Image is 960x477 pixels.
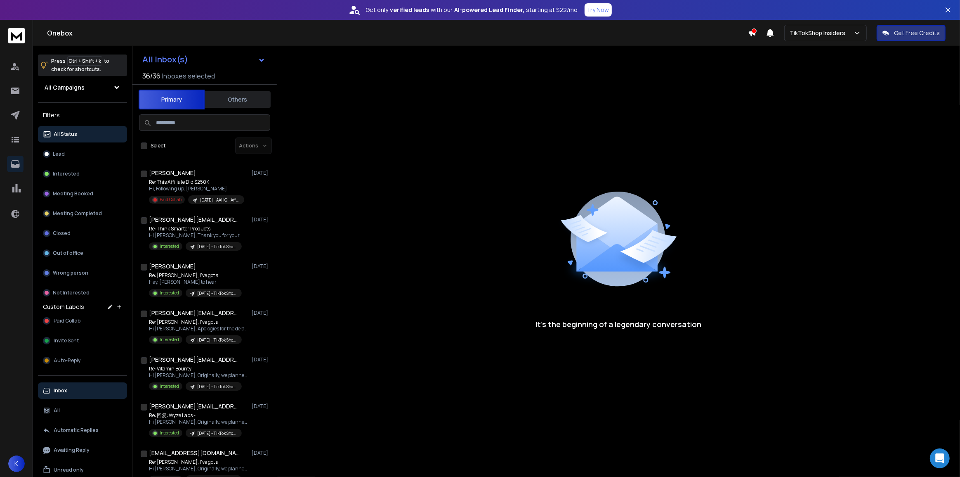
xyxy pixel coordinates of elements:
[149,169,196,177] h1: [PERSON_NAME]
[38,422,127,439] button: Automatic Replies
[197,290,237,297] p: [DATE] - TikTok Shop Insiders - B2B - Leads
[51,57,109,74] p: Press to check for shortcuts.
[8,456,25,472] button: K
[252,356,270,363] p: [DATE]
[38,332,127,349] button: Invite Sent
[53,190,93,197] p: Meeting Booked
[390,6,429,14] strong: verified leads
[160,337,179,343] p: Interested
[53,151,65,157] p: Lead
[587,6,609,14] p: Try Now
[252,170,270,176] p: [DATE]
[136,51,272,68] button: All Inbox(s)
[366,6,578,14] p: Get only with our starting at $22/mo
[38,265,127,281] button: Wrong person
[149,216,240,224] h1: [PERSON_NAME][EMAIL_ADDRESS][DOMAIN_NAME]
[197,244,237,250] p: [DATE] - TikTok Shop Insiders - B2B - Beauty Leads
[54,318,80,324] span: Paid Collab
[47,28,748,38] h1: Onebox
[162,71,215,81] h3: Inboxes selected
[38,185,127,202] button: Meeting Booked
[149,419,248,425] p: Hi [PERSON_NAME], Originally, we planned to
[149,356,240,364] h1: [PERSON_NAME][EMAIL_ADDRESS][DOMAIN_NAME]
[38,166,127,182] button: Interested
[149,365,248,372] p: Re: Vitamin Bounty -
[54,427,99,434] p: Automatic Replies
[149,309,240,317] h1: [PERSON_NAME][EMAIL_ADDRESS][DOMAIN_NAME]
[38,79,127,96] button: All Campaigns
[252,263,270,270] p: [DATE]
[38,402,127,419] button: All
[53,290,90,296] p: Not Interested
[38,442,127,458] button: Awaiting Reply
[149,449,240,457] h1: [EMAIL_ADDRESS][DOMAIN_NAME]
[536,318,702,330] p: It’s the beginning of a legendary conversation
[455,6,525,14] strong: AI-powered Lead Finder,
[205,90,271,109] button: Others
[142,55,188,64] h1: All Inbox(s)
[160,430,179,436] p: Interested
[149,279,242,285] p: Hey, [PERSON_NAME] to hear
[53,171,80,177] p: Interested
[585,3,612,17] button: Try Now
[38,285,127,301] button: Not Interested
[38,382,127,399] button: Inbox
[197,384,237,390] p: [DATE] - TikTok Shop Insiders - B2B - Beauty Leads
[252,216,270,223] p: [DATE]
[160,243,179,249] p: Interested
[38,225,127,242] button: Closed
[149,272,242,279] p: Re: [PERSON_NAME], I’ve got a
[160,290,179,296] p: Interested
[38,352,127,369] button: Auto-Reply
[139,90,205,109] button: Primary
[149,179,244,185] p: Re: This Affiliate Did $250K
[149,372,248,379] p: Hi [PERSON_NAME], Originally, we planned to
[877,25,946,41] button: Get Free Credits
[54,357,80,364] span: Auto-Reply
[54,387,67,394] p: Inbox
[53,270,88,276] p: Wrong person
[54,407,60,414] p: All
[38,205,127,222] button: Meeting Completed
[252,450,270,456] p: [DATE]
[38,109,127,121] h3: Filters
[142,71,160,81] span: 36 / 36
[149,225,242,232] p: Re: Think Smarter Products -
[149,412,248,419] p: Re: 回复: Wyze Labs -
[38,313,127,329] button: Paid Collab
[43,303,84,311] h3: Custom Labels
[149,185,244,192] p: Hi, Following up. [PERSON_NAME]
[197,430,237,437] p: [DATE] - TikTok Shop Insiders - B2B - Beauty Leads
[197,337,237,343] p: [DATE] - TikTok Shop Insiders - B2B - Beauty Leads
[790,29,849,37] p: TikTokShop Insiders
[8,28,25,43] img: logo
[149,319,248,325] p: Re: [PERSON_NAME], I’ve got a
[930,449,950,468] div: Open Intercom Messenger
[149,459,248,465] p: Re: [PERSON_NAME], I’ve got a
[54,337,79,344] span: Invite Sent
[149,232,242,239] p: Hi [PERSON_NAME], Thank you for your
[54,447,90,453] p: Awaiting Reply
[45,83,85,92] h1: All Campaigns
[200,197,239,203] p: [DATE] - AAHQ - Affiliate Outreach - Discord Community Invite Campaign
[38,146,127,162] button: Lead
[53,250,83,256] p: Out of office
[151,142,165,149] label: Select
[252,310,270,316] p: [DATE]
[38,126,127,142] button: All Status
[38,245,127,261] button: Out of office
[160,383,179,389] p: Interested
[54,131,77,138] p: All Status
[894,29,940,37] p: Get Free Credits
[160,197,182,203] p: Paid Collab
[53,210,102,217] p: Meeting Completed
[149,465,248,472] p: Hi [PERSON_NAME], Originally, we planned to
[149,325,248,332] p: Hi [PERSON_NAME], Apologies for the delayed
[67,56,102,66] span: Ctrl + Shift + k
[149,402,240,411] h1: [PERSON_NAME][EMAIL_ADDRESS][PERSON_NAME][DOMAIN_NAME]
[149,262,196,271] h1: [PERSON_NAME]
[54,467,84,473] p: Unread only
[53,230,71,237] p: Closed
